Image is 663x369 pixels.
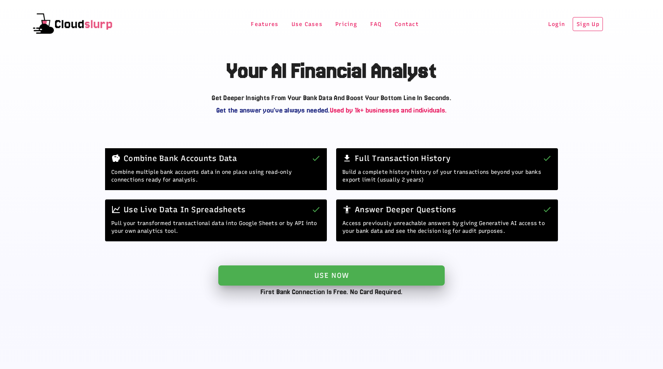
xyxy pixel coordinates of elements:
[576,21,599,28] span: Sign Up
[335,21,357,28] span: Pricing
[105,168,327,190] div: Combine multiple bank accounts data in one place using read-only connections ready for analysis.
[124,203,308,216] div: Use Live Data In Spreadsheets
[250,21,278,28] span: Features
[218,265,445,286] a: USE Now
[544,17,569,31] button: Login
[105,104,558,116] div: Used by 1k+ businesses and individuals.
[336,168,558,190] div: Build a complete history history of your transactions beyond your banks export limit (usually 2 y...
[369,21,382,28] span: FAQ
[329,17,363,31] button: Pricing
[105,220,327,241] div: Pull your transformed transactional data into Google Sheets or by API into your own analytics tool.
[355,203,539,216] div: Answer Deeper Questions
[244,17,285,31] button: Features
[291,21,323,28] span: Use Cases
[218,286,445,298] div: First Bank Connection Is Free. No Card Required.
[124,152,308,165] div: Combine Bank Accounts Data
[216,106,330,114] span: Get the answer you've always needed.
[573,20,603,27] a: Sign Up
[105,59,558,82] h2: Your AI Financial Analyst
[548,21,565,28] span: Login
[212,94,451,102] b: Get deeper insights from your bank data and boost your bottom line in seconds.
[388,17,425,31] button: Contact
[544,20,573,27] a: Login
[314,271,349,280] span: USE Now
[394,21,419,28] span: Contact
[573,17,603,31] button: Sign Up
[355,152,539,165] div: Full Transaction History
[363,17,388,31] button: FAQ
[285,17,329,31] button: Use Cases
[336,220,558,241] div: Access previously unreachable answers by giving Generative AI access to your bank data and see th...
[16,12,130,36] img: cloudslurp-text.png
